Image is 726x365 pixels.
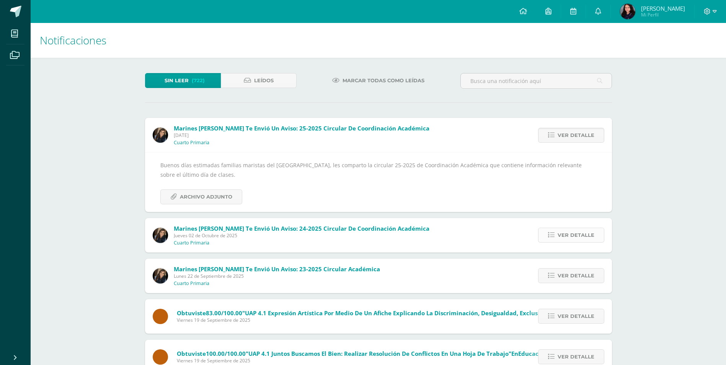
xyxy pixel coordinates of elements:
p: Cuarto Primaria [174,140,209,146]
span: Marines [PERSON_NAME] te envió un aviso: 23-2025 Circular Académica [174,265,380,273]
p: Cuarto Primaria [174,240,209,246]
img: 6f99ca85ee158e1ea464f4dd0b53ae36.png [153,228,168,243]
img: 6f99ca85ee158e1ea464f4dd0b53ae36.png [153,127,168,143]
span: Marcar todas como leídas [343,73,424,88]
span: Ver detalle [558,269,594,283]
span: [PERSON_NAME] [641,5,685,12]
a: Sin leer(722) [145,73,221,88]
span: (722) [192,73,205,88]
a: Archivo Adjunto [160,189,242,204]
span: Ver detalle [558,309,594,323]
span: Jueves 02 de Octubre de 2025 [174,232,429,239]
img: eefaaa8ad450b3e6d82595ce81ad222e.png [620,4,635,19]
span: Marines [PERSON_NAME] te envió un aviso: 25-2025 Circular de Coordinación Académica [174,124,429,132]
span: Ver detalle [558,350,594,364]
div: Buenos días estimadas familias maristas del [GEOGRAPHIC_DATA], les comparto la circular 25-2025 d... [160,160,597,204]
span: Leídos [254,73,274,88]
span: [DATE] [174,132,429,139]
span: Notificaciones [40,33,106,47]
p: Cuarto Primaria [174,280,209,287]
span: Educación Religiosa Escolar (FORMATIVO) [518,350,636,357]
span: Obtuviste en [177,350,636,357]
img: 6f99ca85ee158e1ea464f4dd0b53ae36.png [153,268,168,284]
span: Viernes 19 de Septiembre de 2025 [177,357,636,364]
input: Busca una notificación aquí [461,73,612,88]
span: Ver detalle [558,128,594,142]
a: Marcar todas como leídas [323,73,434,88]
span: 100.00/100.00 [206,350,246,357]
span: 83.00/100.00 [206,309,242,317]
span: Marines [PERSON_NAME] te envió un aviso: 24-2025 Circular de Coordinación Académica [174,225,429,232]
span: Lunes 22 de Septiembre de 2025 [174,273,380,279]
span: Mi Perfil [641,11,685,18]
a: Leídos [221,73,297,88]
span: "UAP 4.1 Expresión artística por medio de un afiche explicando la discriminación, desigualdad, ex... [242,309,626,317]
span: Archivo Adjunto [180,190,232,204]
span: Sin leer [165,73,189,88]
span: "UAP 4.1 Juntos buscamos el bien: Realizar resolución de conflictos en una hoja de trabajo" [246,350,511,357]
span: Ver detalle [558,228,594,242]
